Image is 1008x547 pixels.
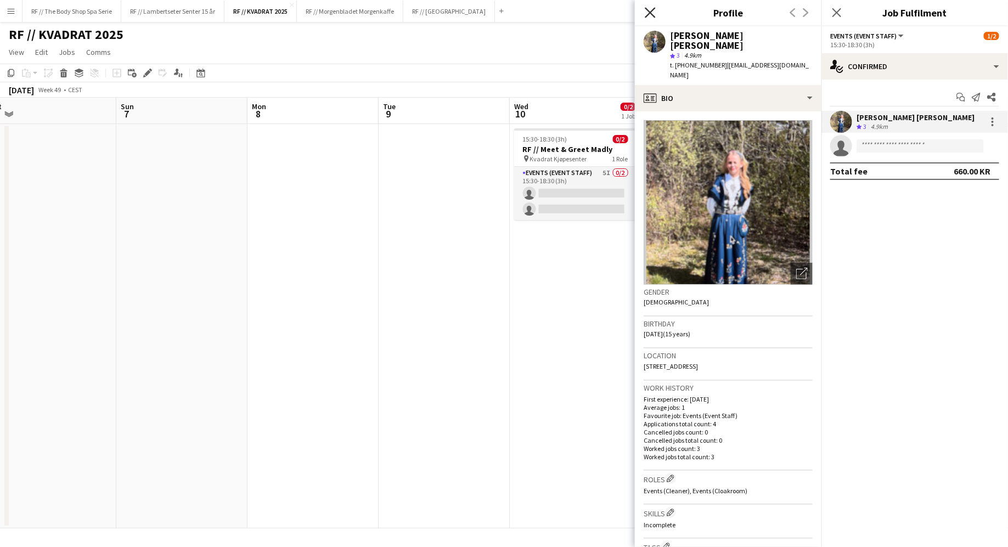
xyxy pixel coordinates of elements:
[644,330,690,338] span: [DATE] (15 years)
[621,103,636,111] span: 0/2
[513,108,528,120] span: 10
[31,45,52,59] a: Edit
[954,166,990,177] div: 660.00 KR
[644,428,813,436] p: Cancelled jobs count: 0
[530,155,587,163] span: Kvadrat Kjøpesenter
[383,101,396,111] span: Tue
[9,26,123,43] h1: RF // KVADRAT 2025
[86,47,111,57] span: Comms
[35,47,48,57] span: Edit
[821,53,1008,80] div: Confirmed
[252,101,266,111] span: Mon
[644,473,813,484] h3: Roles
[4,45,29,59] a: View
[644,521,813,529] p: Incomplete
[9,84,34,95] div: [DATE]
[381,108,396,120] span: 9
[224,1,297,22] button: RF // KVADRAT 2025
[644,120,813,285] img: Crew avatar or photo
[644,403,813,411] p: Average jobs: 1
[830,32,905,40] button: Events (Event Staff)
[297,1,403,22] button: RF // Morgenbladet Morgenkaffe
[677,51,680,59] span: 3
[821,5,1008,20] h3: Job Fulfilment
[670,61,727,69] span: t. [PHONE_NUMBER]
[644,436,813,444] p: Cancelled jobs total count: 0
[644,319,813,329] h3: Birthday
[644,351,813,360] h3: Location
[857,112,975,122] div: [PERSON_NAME] [PERSON_NAME]
[644,444,813,453] p: Worked jobs count: 3
[403,1,495,22] button: RF // [GEOGRAPHIC_DATA]
[68,86,82,94] div: CEST
[644,298,709,306] span: [DEMOGRAPHIC_DATA]
[830,32,897,40] span: Events (Event Staff)
[644,507,813,518] h3: Skills
[644,362,698,370] span: [STREET_ADDRESS]
[644,383,813,393] h3: Work history
[670,31,813,50] div: [PERSON_NAME] [PERSON_NAME]
[670,61,809,79] span: | [EMAIL_ADDRESS][DOMAIN_NAME]
[36,86,64,94] span: Week 49
[621,112,635,120] div: 1 Job
[682,51,703,59] span: 4.9km
[644,420,813,428] p: Applications total count: 4
[82,45,115,59] a: Comms
[635,5,821,20] h3: Profile
[121,1,224,22] button: RF // Lambertseter Senter 15 år
[830,41,999,49] div: 15:30-18:30 (3h)
[514,144,637,154] h3: RF // Meet & Greet Madly
[514,167,637,220] app-card-role: Events (Event Staff)5I0/215:30-18:30 (3h)
[612,155,628,163] span: 1 Role
[523,135,567,143] span: 15:30-18:30 (3h)
[514,101,528,111] span: Wed
[54,45,80,59] a: Jobs
[644,453,813,461] p: Worked jobs total count: 3
[791,263,813,285] div: Open photos pop-in
[59,47,75,57] span: Jobs
[635,85,821,111] div: Bio
[250,108,266,120] span: 8
[121,101,134,111] span: Sun
[514,128,637,220] app-job-card: 15:30-18:30 (3h)0/2RF // Meet & Greet Madly Kvadrat Kjøpesenter1 RoleEvents (Event Staff)5I0/215:...
[119,108,134,120] span: 7
[869,122,890,132] div: 4.9km
[22,1,121,22] button: RF // The Body Shop Spa Serie
[613,135,628,143] span: 0/2
[644,487,747,495] span: Events (Cleaner), Events (Cloakroom)
[984,32,999,40] span: 1/2
[9,47,24,57] span: View
[644,287,813,297] h3: Gender
[830,166,868,177] div: Total fee
[863,122,866,131] span: 3
[644,395,813,403] p: First experience: [DATE]
[644,411,813,420] p: Favourite job: Events (Event Staff)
